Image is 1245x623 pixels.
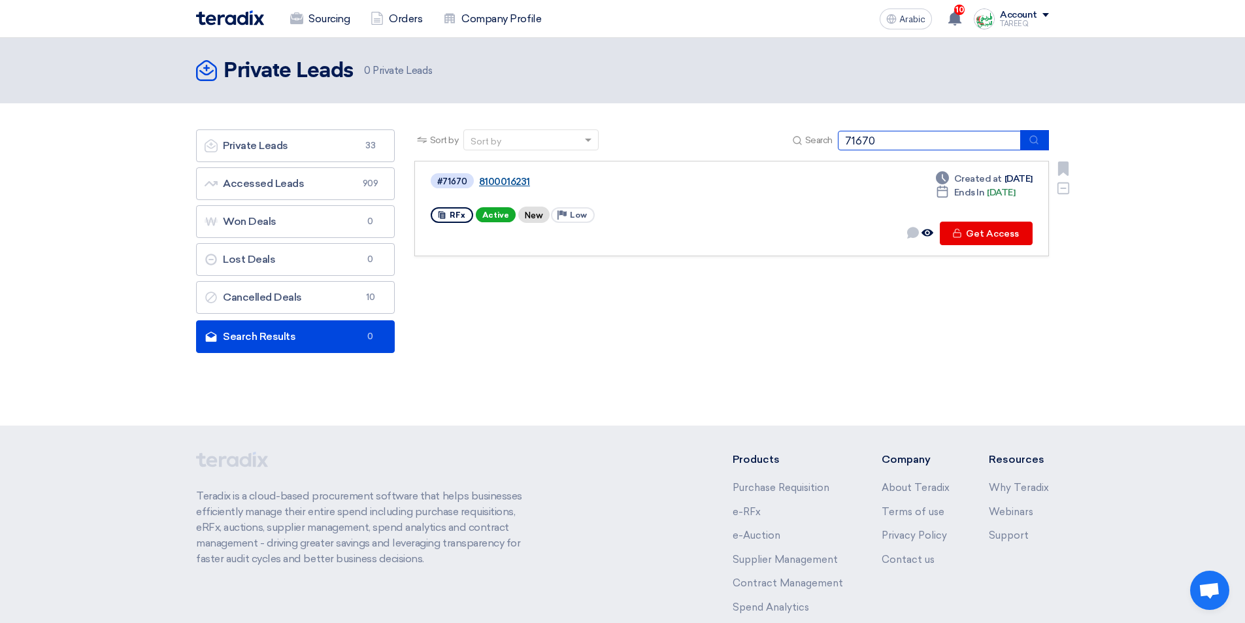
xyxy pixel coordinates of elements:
button: Arabic [880,8,932,29]
font: Lost Deals [223,253,275,265]
img: Screenshot___1727703618088.png [974,8,995,29]
font: RFx [450,210,465,220]
font: 0 [367,331,373,341]
font: Won Deals [223,215,276,227]
font: Sort by [471,136,501,147]
a: Cancelled Deals10 [196,281,395,314]
a: About Teradix [882,482,950,494]
font: 0 [364,65,371,76]
a: Why Teradix [989,482,1049,494]
a: Supplier Management [733,554,838,565]
a: Purchase Requisition [733,482,829,494]
font: Resources [989,453,1044,465]
font: Search Results [223,330,295,343]
font: Company [882,453,931,465]
button: Get Access [940,222,1033,245]
a: e-Auction [733,530,780,541]
font: Get Access [966,228,1019,239]
a: Search Results0 [196,320,395,353]
a: Support [989,530,1029,541]
a: Lost Deals0 [196,243,395,276]
font: Ends In [954,187,985,198]
font: 8100016231 [479,176,530,188]
font: Orders [389,12,422,25]
font: Arabic [899,14,925,25]
input: Search by title or reference number [838,131,1021,150]
font: Private Leads [224,61,354,82]
a: Privacy Policy [882,530,947,541]
font: Products [733,453,780,465]
font: Low [570,210,587,220]
div: Open chat [1190,571,1229,610]
a: 8100016231 [479,176,806,188]
a: Webinars [989,506,1033,518]
font: New [525,210,543,220]
font: Account [1000,9,1037,20]
a: Sourcing [280,5,360,33]
font: Active [482,210,509,220]
a: Private Leads33 [196,129,395,162]
font: Accessed Leads [223,177,304,190]
font: Company Profile [461,12,541,25]
font: 909 [363,178,378,188]
font: 10 [366,292,374,302]
font: Private Leads [223,139,288,152]
a: Terms of use [882,506,944,518]
a: Accessed Leads909 [196,167,395,200]
font: Search [805,135,833,146]
a: e-RFx [733,506,761,518]
a: Orders [360,5,433,33]
font: 10 [955,5,964,14]
font: Cancelled Deals [223,291,302,303]
a: Contact us [882,554,935,565]
font: #71670 [437,177,467,186]
a: Spend Analytics [733,601,809,613]
a: Contract Management [733,577,843,589]
font: 0 [367,216,373,226]
font: [DATE] [987,187,1015,198]
font: [DATE] [1004,173,1033,184]
font: Created at [954,173,1002,184]
font: 0 [367,254,373,264]
font: Teradix is ​​a cloud-based procurement software that helps businesses efficiently manage their en... [196,490,522,565]
font: Sourcing [308,12,350,25]
font: Sort by [430,135,459,146]
img: Teradix logo [196,10,264,25]
font: Private Leads [373,65,432,76]
a: Won Deals0 [196,205,395,238]
font: TAREEQ [1000,20,1028,28]
font: 33 [365,141,375,150]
